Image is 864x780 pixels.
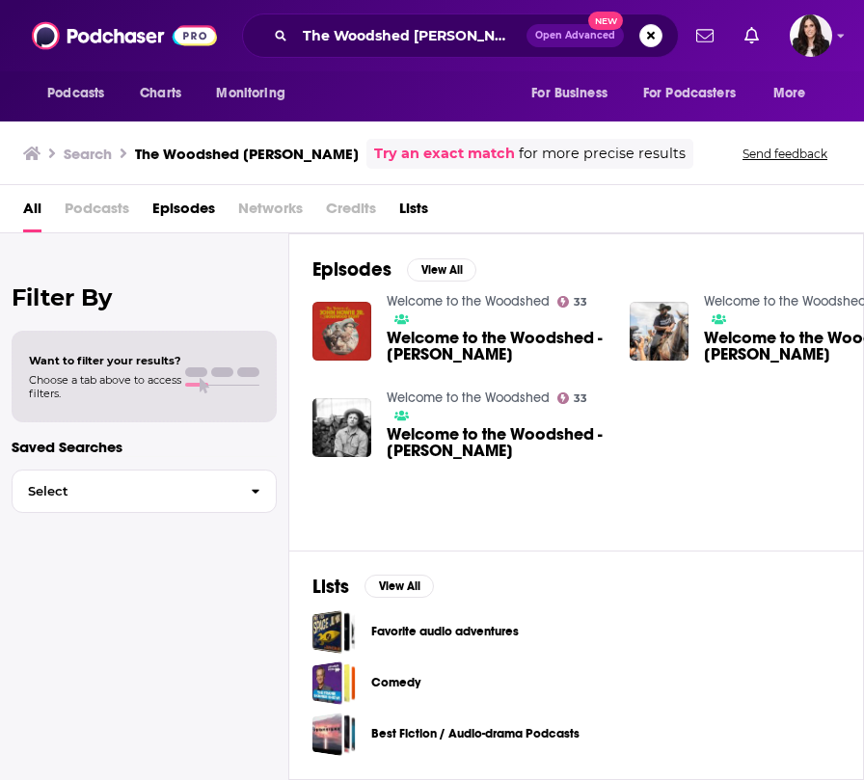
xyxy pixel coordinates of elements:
a: Try an exact match [374,143,515,165]
h2: Episodes [312,257,391,282]
span: For Business [531,80,607,107]
a: 33 [557,296,588,308]
button: open menu [202,75,310,112]
img: Welcome to the Woodshed - Dean Harlem [312,398,371,457]
span: Open Advanced [535,31,615,40]
img: Podchaser - Follow, Share and Rate Podcasts [32,17,217,54]
a: Comedy [371,672,420,693]
span: Welcome to the Woodshed - [PERSON_NAME] [387,426,607,459]
a: Lists [399,193,428,232]
span: Want to filter your results? [29,354,181,367]
a: Comedy [312,661,356,705]
button: Select [12,470,277,513]
a: Favorite audio adventures [312,610,356,654]
a: Best Fiction / Audio-drama Podcasts [312,713,356,756]
span: 33 [574,298,587,307]
a: Charts [127,75,193,112]
img: User Profile [790,14,832,57]
h3: The Woodshed [PERSON_NAME] [135,145,359,163]
button: open menu [760,75,830,112]
span: for more precise results [519,143,686,165]
button: open menu [518,75,632,112]
span: Charts [140,80,181,107]
a: Episodes [152,193,215,232]
span: Choose a tab above to access filters. [29,373,181,400]
a: Welcome to the Woodshed - John Howie Jr [387,330,607,363]
span: Podcasts [65,193,129,232]
h2: Filter By [12,283,277,311]
span: New [588,12,623,30]
span: For Podcasters [643,80,736,107]
span: Select [13,485,235,498]
span: Credits [326,193,376,232]
a: Show notifications dropdown [688,19,721,52]
span: Logged in as RebeccaShapiro [790,14,832,57]
button: Show profile menu [790,14,832,57]
div: Search podcasts, credits, & more... [242,13,679,58]
a: Best Fiction / Audio-drama Podcasts [371,723,580,744]
button: open menu [631,75,764,112]
a: 33 [557,392,588,404]
span: Monitoring [216,80,284,107]
a: Favorite audio adventures [371,621,519,642]
button: Send feedback [737,146,833,162]
button: View All [364,575,434,598]
h3: Search [64,145,112,163]
a: Welcome to the Woodshed [387,293,550,309]
input: Search podcasts, credits, & more... [295,20,526,51]
span: 33 [574,394,587,403]
h2: Lists [312,575,349,599]
p: Saved Searches [12,438,277,456]
a: Welcome to the Woodshed [387,390,550,406]
a: EpisodesView All [312,257,476,282]
img: Welcome to the Woodshed - Randy Savvy [630,302,688,361]
button: Open AdvancedNew [526,24,624,47]
span: Networks [238,193,303,232]
a: Welcome to the Woodshed - Dean Harlem [387,426,607,459]
button: View All [407,258,476,282]
span: Welcome to the Woodshed - [PERSON_NAME] [387,330,607,363]
span: More [773,80,806,107]
a: Show notifications dropdown [737,19,767,52]
span: Podcasts [47,80,104,107]
img: Welcome to the Woodshed - John Howie Jr [312,302,371,361]
a: ListsView All [312,575,434,599]
button: open menu [34,75,129,112]
a: All [23,193,41,232]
